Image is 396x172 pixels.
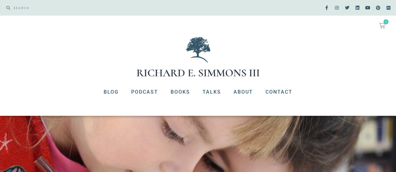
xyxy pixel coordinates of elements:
a: Blog [97,84,125,100]
span: 0 [383,19,388,24]
a: Podcast [125,84,164,100]
a: Books [164,84,196,100]
a: 0 [372,19,393,32]
a: Talks [196,84,227,100]
a: About [227,84,259,100]
input: SEARCH [10,3,195,12]
a: Contact [259,84,299,100]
